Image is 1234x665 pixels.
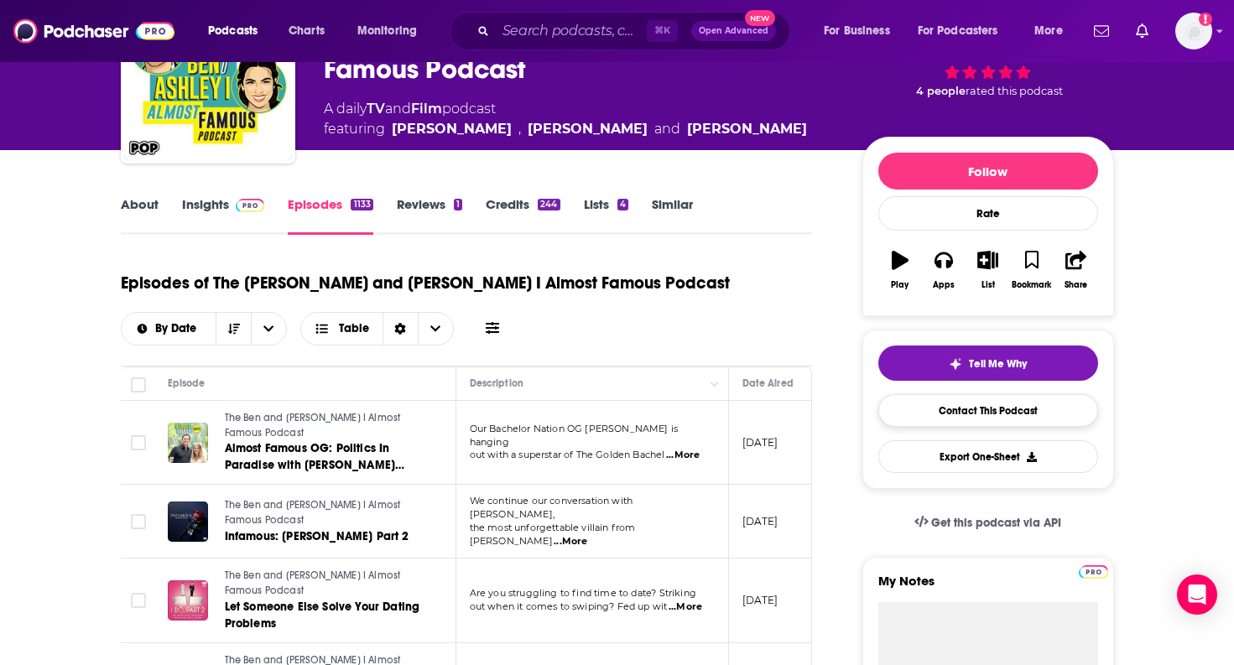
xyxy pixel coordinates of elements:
[236,199,265,212] img: Podchaser Pro
[1087,17,1116,45] a: Show notifications dropdown
[916,85,966,97] span: 4 people
[878,153,1098,190] button: Follow
[966,240,1009,300] button: List
[878,440,1098,473] button: Export One-Sheet
[878,394,1098,427] a: Contact This Podcast
[289,19,325,43] span: Charts
[196,18,279,44] button: open menu
[1175,13,1212,49] button: Show profile menu
[949,357,962,371] img: tell me why sparkle
[121,312,288,345] h2: Choose List sort
[225,600,420,631] span: Let Someone Else Solve Your Dating Problems
[1079,565,1108,579] img: Podchaser Pro
[470,449,665,460] span: out with a superstar of The Golden Bachel
[225,599,426,632] a: Let Someone Else Solve Your Dating Problems
[1199,13,1212,26] svg: Add a profile image
[225,441,405,506] span: Almost Famous OG: Politics In Paradise with [PERSON_NAME] (Bachelor in Paradise Episode 8 Recap)
[878,196,1098,231] div: Rate
[538,199,560,210] div: 244
[669,600,702,614] span: ...More
[699,27,768,35] span: Open Advanced
[278,18,335,44] a: Charts
[131,435,146,450] span: Toggle select row
[470,587,696,599] span: Are you struggling to find time to date? Striking
[742,373,794,393] div: Date Aired
[1023,18,1084,44] button: open menu
[121,196,159,235] a: About
[966,85,1063,97] span: rated this podcast
[367,101,385,117] a: TV
[122,323,216,335] button: open menu
[225,529,409,543] span: Infamous: [PERSON_NAME] Part 2
[1054,240,1097,300] button: Share
[652,196,693,235] a: Similar
[666,449,700,462] span: ...More
[225,411,426,440] a: The Ben and [PERSON_NAME] I Almost Famous Podcast
[225,498,426,527] a: The Ben and [PERSON_NAME] I Almost Famous Podcast
[470,373,523,393] div: Description
[878,345,1098,381] button: tell me why sparkleTell Me Why
[1079,563,1108,579] a: Pro website
[486,196,560,235] a: Credits244
[300,312,454,345] button: Choose View
[288,196,372,235] a: Episodes1133
[168,373,206,393] div: Episode
[385,101,411,117] span: and
[155,323,202,335] span: By Date
[470,495,633,520] span: We continue our conversation with [PERSON_NAME],
[647,20,678,42] span: ⌘ K
[225,412,401,439] span: The Ben and [PERSON_NAME] I Almost Famous Podcast
[1129,17,1155,45] a: Show notifications dropdown
[216,313,251,345] button: Sort Direction
[182,196,265,235] a: InsightsPodchaser Pro
[907,18,1023,44] button: open menu
[383,313,418,345] div: Sort Direction
[687,119,807,139] div: [PERSON_NAME]
[466,12,806,50] div: Search podcasts, credits, & more...
[812,18,911,44] button: open menu
[454,199,462,210] div: 1
[1065,280,1087,290] div: Share
[742,514,778,528] p: [DATE]
[351,199,372,210] div: 1133
[742,593,778,607] p: [DATE]
[208,19,258,43] span: Podcasts
[470,423,679,448] span: Our Bachelor Nation OG [PERSON_NAME] is hanging
[13,15,174,47] img: Podchaser - Follow, Share and Rate Podcasts
[397,196,462,235] a: Reviews1
[878,573,1098,602] label: My Notes
[1010,240,1054,300] button: Bookmark
[518,119,521,139] span: ,
[528,119,648,139] a: Benjamin Higgins
[654,119,680,139] span: and
[225,499,401,526] span: The Ben and [PERSON_NAME] I Almost Famous Podcast
[891,280,909,290] div: Play
[411,101,442,117] a: Film
[496,18,647,44] input: Search podcasts, credits, & more...
[1012,280,1051,290] div: Bookmark
[981,280,995,290] div: List
[584,196,628,235] a: Lists4
[617,199,628,210] div: 4
[824,19,890,43] span: For Business
[392,119,512,139] a: Ashley Iaconetti
[131,514,146,529] span: Toggle select row
[339,323,369,335] span: Table
[251,313,286,345] button: open menu
[470,522,636,547] span: the most unforgettable villain from [PERSON_NAME]
[131,593,146,608] span: Toggle select row
[554,535,587,548] span: ...More
[225,528,426,545] a: Infamous: [PERSON_NAME] Part 2
[901,502,1075,543] a: Get this podcast via API
[1175,13,1212,49] span: Logged in as antoine.jordan
[225,569,426,598] a: The Ben and [PERSON_NAME] I Almost Famous Podcast
[705,374,725,394] button: Column Actions
[878,240,922,300] button: Play
[1034,19,1063,43] span: More
[918,19,998,43] span: For Podcasters
[346,18,439,44] button: open menu
[745,10,775,26] span: New
[324,119,807,139] span: featuring
[742,435,778,449] p: [DATE]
